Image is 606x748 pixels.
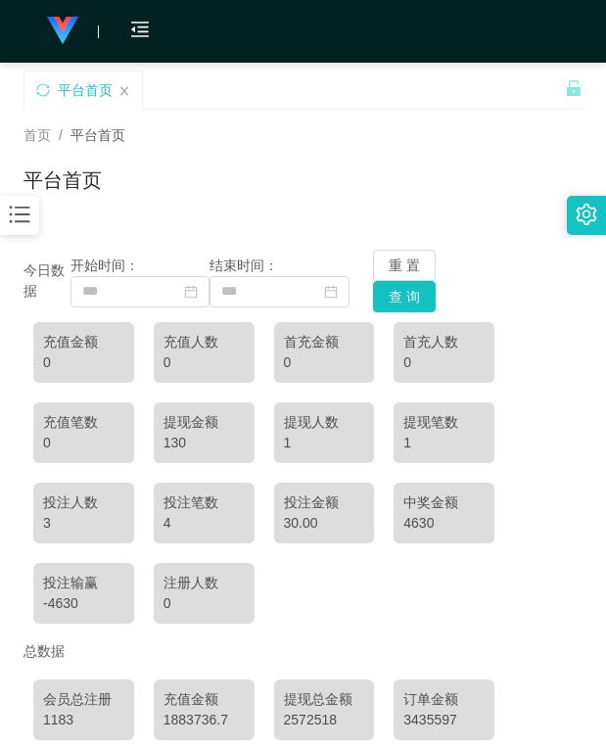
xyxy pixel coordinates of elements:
div: 0 [403,352,485,373]
div: 会员总注册 [43,689,124,710]
div: 1883736.7 [163,710,245,730]
div: 4 [163,513,245,534]
div: 1 [284,433,365,453]
i: 图标: unlock [565,79,583,97]
i: 图标: bars [7,202,32,227]
div: 注册人数 [163,573,245,593]
div: 平台首页 [58,71,113,109]
div: 3435597 [403,710,485,730]
div: 1183 [43,710,124,730]
div: 首充人数 [403,332,485,352]
div: 充值笔数 [43,412,124,433]
div: 首充金额 [284,332,365,352]
i: 图标: calendar [184,285,198,299]
span: 结束时间： [210,257,278,273]
i: 图标: close [118,85,130,97]
div: 充值金额 [163,689,245,710]
div: 充值人数 [163,332,245,352]
div: 投注笔数 [163,492,245,513]
i: 图标: sync [36,83,50,97]
span: 首页 [23,127,51,143]
div: 4630 [403,513,485,534]
div: 0 [43,352,124,373]
button: 查 询 [373,281,436,312]
div: 提现金额 [163,412,245,433]
div: 0 [43,433,124,453]
div: 130 [163,433,245,453]
div: 总数据 [23,633,583,670]
button: 重 置 [373,250,436,281]
div: 1 [403,433,485,453]
div: 今日数据 [23,260,70,302]
div: -4630 [43,593,124,614]
div: 2572518 [284,710,365,730]
h1: 平台首页 [23,165,102,195]
div: 订单金额 [403,689,485,710]
i: 图标: setting [576,204,597,225]
div: 投注金额 [284,492,365,513]
div: 投注人数 [43,492,124,513]
img: logo.9652507e.png [47,17,78,44]
i: 图标: menu-fold [107,1,173,64]
div: 充值金额 [43,332,124,352]
div: 0 [284,352,365,373]
div: 提现总金额 [284,689,365,710]
div: 0 [163,593,245,614]
span: 开始时间： [70,257,139,273]
div: 投注输赢 [43,573,124,593]
span: 平台首页 [70,127,125,143]
i: 图标: calendar [324,285,338,299]
span: / [59,127,63,143]
div: 提现笔数 [403,412,485,433]
div: 提现人数 [284,412,365,433]
div: 0 [163,352,245,373]
div: 30.00 [284,513,365,534]
div: 3 [43,513,124,534]
div: 中奖金额 [403,492,485,513]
